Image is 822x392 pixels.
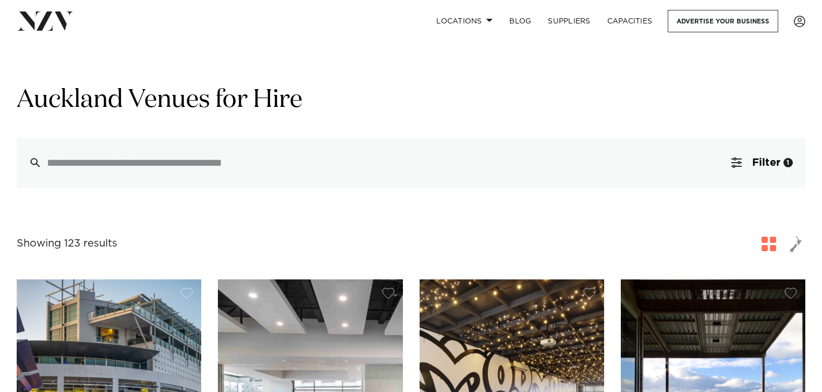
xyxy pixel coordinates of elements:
div: Showing 123 results [17,236,117,252]
h1: Auckland Venues for Hire [17,84,805,117]
a: Locations [428,10,501,32]
a: Capacities [599,10,661,32]
span: Filter [752,157,780,168]
a: Advertise your business [668,10,778,32]
a: BLOG [501,10,539,32]
img: nzv-logo.png [17,11,73,30]
button: Filter1 [719,138,805,188]
div: 1 [783,158,793,167]
a: SUPPLIERS [539,10,598,32]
